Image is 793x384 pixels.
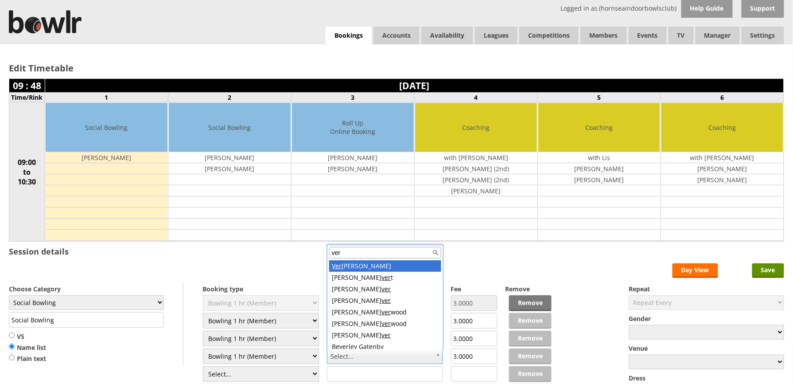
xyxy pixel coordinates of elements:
div: [PERSON_NAME] wood [329,306,441,318]
span: ver [382,308,391,316]
span: ver [382,273,391,282]
span: ver [382,331,391,339]
div: [PERSON_NAME] wood [329,318,441,329]
span: Ver [332,262,342,270]
div: [PERSON_NAME] [329,295,441,306]
span: ver [340,342,349,351]
span: ver [382,285,391,293]
div: [PERSON_NAME] [329,260,441,272]
span: ver [382,319,391,328]
span: ver [382,296,391,305]
div: [PERSON_NAME] t [329,272,441,283]
div: Be ley Gatenby [329,341,441,353]
div: [PERSON_NAME] [329,329,441,341]
div: [PERSON_NAME] [329,283,441,295]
